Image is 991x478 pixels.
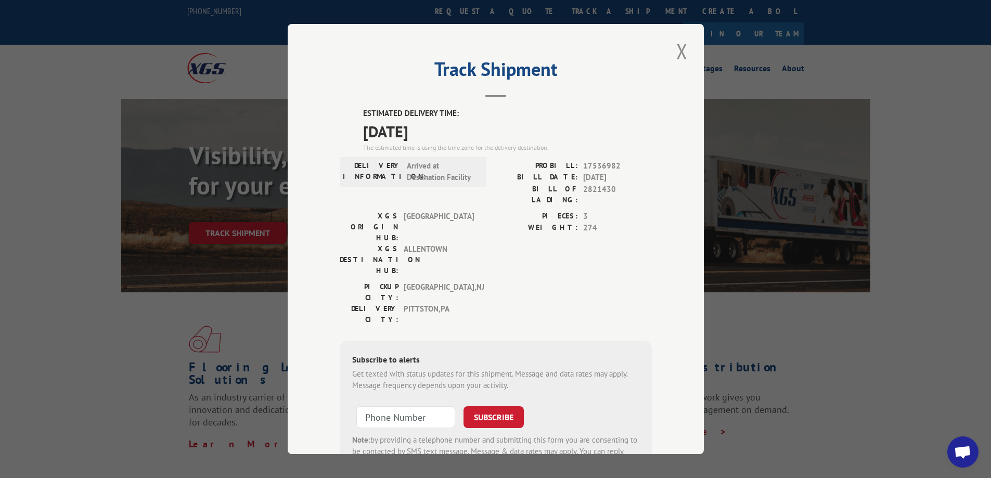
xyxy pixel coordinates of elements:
button: Close modal [673,37,691,66]
span: Arrived at Destination Facility [407,160,477,184]
label: XGS DESTINATION HUB: [340,243,398,276]
span: [GEOGRAPHIC_DATA] [404,211,474,243]
label: PIECES: [496,211,578,223]
span: PITTSTON , PA [404,303,474,325]
a: Open chat [947,436,979,468]
label: PROBILL: [496,160,578,172]
label: WEIGHT: [496,222,578,234]
span: 3 [583,211,652,223]
span: ALLENTOWN [404,243,474,276]
div: by providing a telephone number and submitting this form you are consenting to be contacted by SM... [352,434,639,470]
h2: Track Shipment [340,62,652,82]
span: [DATE] [363,120,652,143]
span: [DATE] [583,172,652,184]
label: BILL DATE: [496,172,578,184]
label: PICKUP CITY: [340,281,398,303]
label: BILL OF LADING: [496,184,578,205]
span: 274 [583,222,652,234]
div: The estimated time is using the time zone for the delivery destination. [363,143,652,152]
input: Phone Number [356,406,455,428]
label: DELIVERY INFORMATION: [343,160,402,184]
label: DELIVERY CITY: [340,303,398,325]
label: ESTIMATED DELIVERY TIME: [363,108,652,120]
span: [GEOGRAPHIC_DATA] , NJ [404,281,474,303]
div: Get texted with status updates for this shipment. Message and data rates may apply. Message frequ... [352,368,639,392]
label: XGS ORIGIN HUB: [340,211,398,243]
strong: Note: [352,435,370,445]
span: 17536982 [583,160,652,172]
button: SUBSCRIBE [464,406,524,428]
div: Subscribe to alerts [352,353,639,368]
span: 2821430 [583,184,652,205]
